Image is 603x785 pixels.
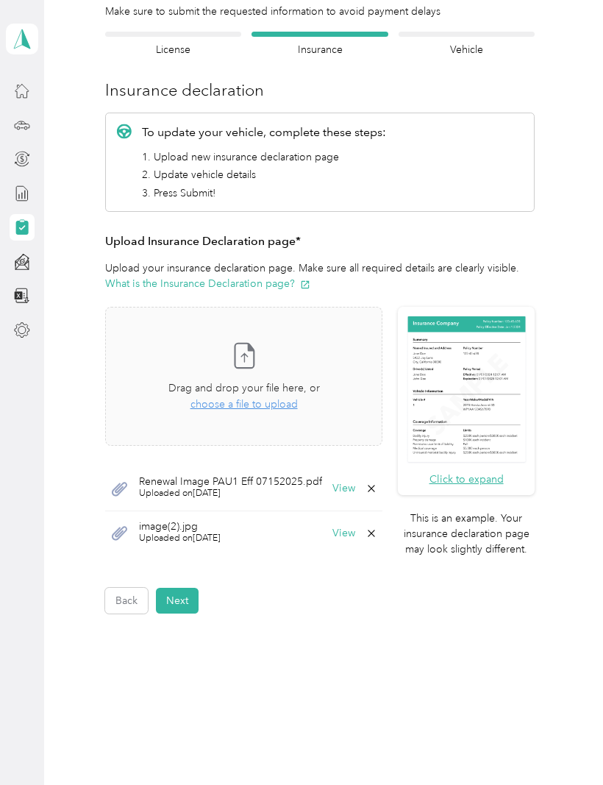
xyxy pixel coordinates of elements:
[190,398,298,411] span: choose a file to upload
[398,511,535,557] p: This is an example. Your insurance declaration page may look slightly different.
[139,532,221,545] span: Uploaded on [DATE]
[521,703,603,785] iframe: Everlance-gr Chat Button Frame
[105,232,535,251] h3: Upload Insurance Declaration page*
[105,42,241,57] h4: License
[332,483,355,494] button: View
[406,315,527,464] img: Sample insurance declaration
[168,382,320,394] span: Drag and drop your file here, or
[106,308,382,445] span: Drag and drop your file here, orchoose a file to upload
[105,78,535,102] h3: Insurance declaration
[429,472,504,487] button: Click to expand
[139,477,322,487] span: Renewal Image PAU1 Eff 07152025.pdf
[156,588,199,614] button: Next
[105,588,148,614] button: Back
[139,487,322,500] span: Uploaded on [DATE]
[105,4,535,19] div: Make sure to submit the requested information to avoid payment delays
[142,167,386,182] li: 2. Update vehicle details
[399,42,535,57] h4: Vehicle
[251,42,388,57] h4: Insurance
[105,260,535,291] p: Upload your insurance declaration page. Make sure all required details are clearly visible.
[142,149,386,165] li: 1. Upload new insurance declaration page
[332,528,355,539] button: View
[105,276,310,291] button: What is the Insurance Declaration page?
[142,185,386,201] li: 3. Press Submit!
[142,124,386,141] p: To update your vehicle, complete these steps:
[139,522,221,532] span: image(2).jpg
